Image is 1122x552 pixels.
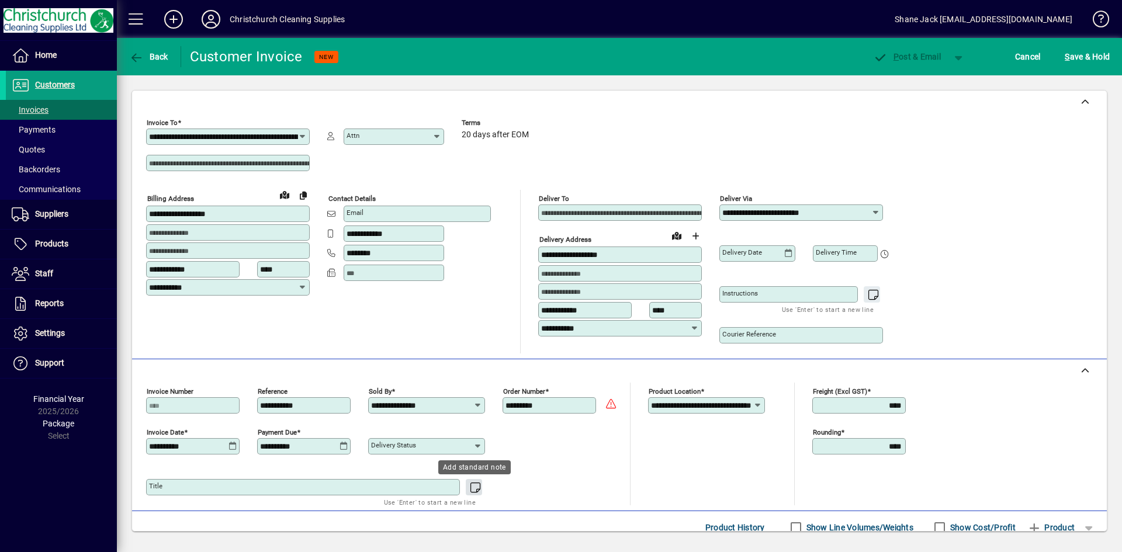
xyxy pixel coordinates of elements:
[782,303,874,316] mat-hint: Use 'Enter' to start a new line
[35,298,64,308] span: Reports
[35,50,57,60] span: Home
[686,227,705,245] button: Choose address
[873,52,941,61] span: ost & Email
[1021,517,1081,538] button: Product
[230,10,345,29] div: Christchurch Cleaning Supplies
[813,387,867,395] mat-label: Freight (excl GST)
[1027,518,1075,537] span: Product
[462,130,529,140] span: 20 days after EOM
[1012,46,1044,67] button: Cancel
[35,328,65,338] span: Settings
[192,9,230,30] button: Profile
[6,259,117,289] a: Staff
[371,441,416,449] mat-label: Delivery status
[6,179,117,199] a: Communications
[126,46,171,67] button: Back
[894,52,899,61] span: P
[705,518,765,537] span: Product History
[1084,2,1107,40] a: Knowledge Base
[384,495,476,509] mat-hint: Use 'Enter' to start a new line
[6,349,117,378] a: Support
[6,140,117,159] a: Quotes
[1065,52,1069,61] span: S
[6,230,117,259] a: Products
[258,387,288,395] mat-label: Reference
[6,319,117,348] a: Settings
[503,387,545,395] mat-label: Order number
[319,53,334,61] span: NEW
[155,9,192,30] button: Add
[369,387,392,395] mat-label: Sold by
[722,248,762,256] mat-label: Delivery date
[722,330,776,338] mat-label: Courier Reference
[1015,47,1041,66] span: Cancel
[6,159,117,179] a: Backorders
[722,289,758,297] mat-label: Instructions
[129,52,168,61] span: Back
[720,195,752,203] mat-label: Deliver via
[347,131,359,140] mat-label: Attn
[190,47,303,66] div: Customer Invoice
[275,185,294,204] a: View on map
[649,387,701,395] mat-label: Product location
[1062,46,1113,67] button: Save & Hold
[147,387,193,395] mat-label: Invoice number
[12,125,56,134] span: Payments
[35,239,68,248] span: Products
[12,145,45,154] span: Quotes
[43,419,74,428] span: Package
[948,522,1016,533] label: Show Cost/Profit
[6,120,117,140] a: Payments
[6,289,117,318] a: Reports
[438,460,511,474] div: Add standard note
[294,186,313,204] button: Copy to Delivery address
[35,269,53,278] span: Staff
[147,119,178,127] mat-label: Invoice To
[6,100,117,120] a: Invoices
[35,209,68,218] span: Suppliers
[895,10,1072,29] div: Shane Jack [EMAIL_ADDRESS][DOMAIN_NAME]
[33,394,84,404] span: Financial Year
[117,46,181,67] app-page-header-button: Back
[258,428,297,436] mat-label: Payment due
[149,482,162,490] mat-label: Title
[667,226,686,245] a: View on map
[35,80,75,89] span: Customers
[1065,47,1110,66] span: ave & Hold
[816,248,857,256] mat-label: Delivery time
[347,209,363,217] mat-label: Email
[867,46,947,67] button: Post & Email
[701,517,770,538] button: Product History
[813,428,841,436] mat-label: Rounding
[12,105,49,114] span: Invoices
[35,358,64,367] span: Support
[6,41,117,70] a: Home
[462,119,532,127] span: Terms
[6,200,117,229] a: Suppliers
[804,522,913,533] label: Show Line Volumes/Weights
[12,165,60,174] span: Backorders
[539,195,569,203] mat-label: Deliver To
[147,428,184,436] mat-label: Invoice date
[12,185,81,194] span: Communications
